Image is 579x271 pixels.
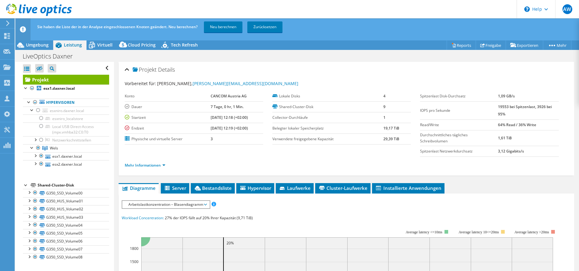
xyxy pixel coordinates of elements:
svg: \n [524,6,530,12]
h1: LiveOptics Daxner [20,53,82,60]
span: [PERSON_NAME], [157,81,298,86]
span: Cloud Pricing [128,42,156,48]
a: G350_SSD_Volume04 [23,221,109,229]
label: Endzeit [125,125,211,131]
a: [PERSON_NAME][EMAIL_ADDRESS][DOMAIN_NAME] [193,81,298,86]
a: G350_SSD_Volume07 [23,245,109,253]
text: 20% [227,240,234,246]
b: 9 [383,104,385,109]
label: Belegter lokaler Speicherplatz [272,125,383,131]
label: Collector-Durchläufe [272,115,383,121]
a: Neu berechnen [204,21,242,32]
label: Shared-Cluster-Disk [272,104,383,110]
b: 19553 bei Spitzenlast, 3926 bei 95% [498,104,552,117]
span: Workload Concentration: [122,215,164,220]
span: 27% der IOPS fällt auf 20% Ihrer Kapazität (9,71 TiB) [165,215,253,220]
b: 29,39 TiB [383,136,399,141]
span: Bestandsliste [194,185,232,191]
b: 3 [211,136,213,141]
label: Lokale Disks [272,93,383,99]
b: 1,09 GB/s [498,93,515,99]
b: 3,12 Gigabits/s [498,149,524,154]
b: 19,17 TiB [383,126,399,131]
a: Exportieren [506,40,543,50]
a: G350_HUS_Volume02 [23,205,109,213]
span: Virtuell [97,42,112,48]
span: Server [164,185,186,191]
label: Konto [125,93,211,99]
b: 64% Read / 36% Write [498,122,536,127]
b: 7 Tage, 0 hr, 1 Min. [211,104,244,109]
label: Read/Write [420,122,498,128]
a: Mehr [543,40,571,50]
label: Startzeit [125,115,211,121]
b: [DATE] 12:18 (+02:00) [211,115,248,120]
a: Hypervisoren [23,99,109,107]
span: Laufwerke [279,185,311,191]
div: Shared-Cluster-Disk [38,182,109,189]
b: [DATE] 12:19 (+02:00) [211,126,248,131]
b: esx1.daxner.local [43,86,75,91]
text: Average latency >20ms [514,230,549,234]
b: 4 [383,93,385,99]
a: Wels [23,144,109,152]
a: Projekt [23,75,109,85]
label: IOPS pro Sekunde [420,107,498,114]
label: Verwendete freigegebene Kapazität [272,136,383,142]
a: Reports [447,40,476,50]
label: Dauer [125,104,211,110]
a: G350_SSD_Volume06 [23,237,109,245]
span: Tech Refresh [171,42,198,48]
label: Spitzenlast Disk-Durchsatz [420,93,498,99]
a: esx1.daxner.local [23,152,109,160]
span: Details [158,66,175,73]
a: G350_HUS_Volume01 [23,197,109,205]
a: G350_SSD_Volume08 [23,253,109,261]
a: esx2.daxner.local [23,160,109,168]
label: Vorbereitet für: [125,81,156,86]
a: G350_SSD_Volume00 [23,189,109,197]
a: Netzwerkschnittstellen [23,136,109,144]
b: CANCOM Austria AG [211,93,247,99]
a: Freigabe [476,40,506,50]
tspan: Average latency <=10ms [406,230,442,234]
a: G350_SSD_Volume05 [23,229,109,237]
a: esx1.daxner.local [23,85,109,92]
span: Sie haben die Liste der in der Analyse eingeschlossenen Knoten geändert. Neu berechnen? [37,24,197,29]
tspan: Average latency 10<=20ms [459,230,499,234]
span: Wels [50,145,58,151]
a: Mehr Informationen [125,163,165,168]
span: Diagramme [122,185,156,191]
a: G350_HUS_Volume03 [23,213,109,221]
span: Arbeitslastkonzentration – Blasendiagramm [125,201,206,208]
span: Umgebung [26,42,49,48]
text: 1500 [130,259,138,264]
span: Leistung [64,42,82,48]
label: Physische und virtuelle Server [125,136,211,142]
label: Spitzenlast Netzwerkdurchsatz [420,148,498,154]
text: 1800 [130,246,138,251]
a: esxniro.daxner.local [23,107,109,115]
span: esxniro.daxner.local [50,108,84,113]
span: Projekt [133,67,157,73]
span: Cluster-Laufwerke [318,185,367,191]
span: Installierte Anwendungen [375,185,441,191]
span: Hypervisor [239,185,271,191]
a: Local USB Direct-Access (mpx.vmhba32:C0:T0 [23,122,109,136]
b: 1 [383,115,385,120]
a: Zurücksetzen [247,21,282,32]
b: 1,61 TiB [498,135,512,141]
span: AW [562,4,572,14]
a: esxniro_localstore [23,115,109,122]
label: Durchschnittliches tägliches Schreibvolumen [420,132,498,144]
